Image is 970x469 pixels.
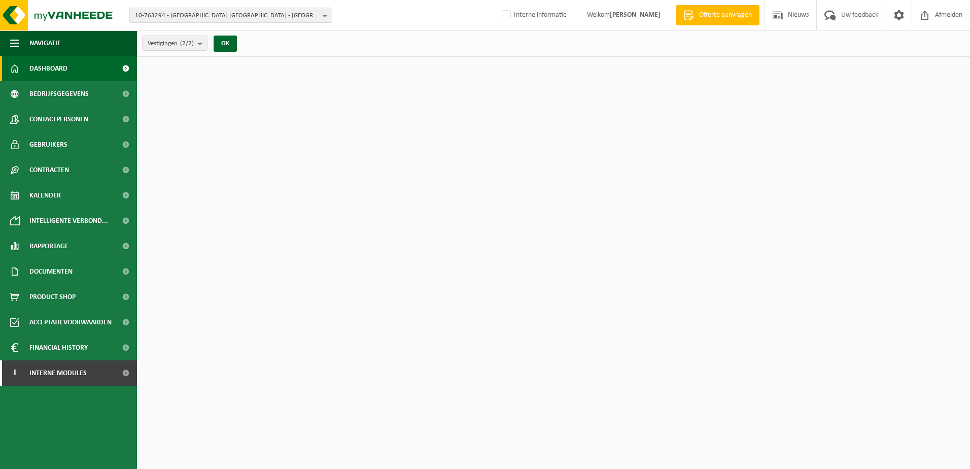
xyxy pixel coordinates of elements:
[500,8,567,23] label: Interne informatie
[135,8,319,23] span: 10-763294 - [GEOGRAPHIC_DATA] [GEOGRAPHIC_DATA] - [GEOGRAPHIC_DATA]
[29,56,67,81] span: Dashboard
[29,183,61,208] span: Kalender
[214,36,237,52] button: OK
[10,360,19,386] span: I
[29,208,108,233] span: Intelligente verbond...
[29,335,88,360] span: Financial History
[676,5,759,25] a: Offerte aanvragen
[697,10,754,20] span: Offerte aanvragen
[29,107,88,132] span: Contactpersonen
[29,30,61,56] span: Navigatie
[610,11,661,19] strong: [PERSON_NAME]
[29,259,73,284] span: Documenten
[129,8,332,23] button: 10-763294 - [GEOGRAPHIC_DATA] [GEOGRAPHIC_DATA] - [GEOGRAPHIC_DATA]
[29,157,69,183] span: Contracten
[29,233,68,259] span: Rapportage
[142,36,207,51] button: Vestigingen(2/2)
[29,81,89,107] span: Bedrijfsgegevens
[148,36,194,51] span: Vestigingen
[29,310,112,335] span: Acceptatievoorwaarden
[29,284,76,310] span: Product Shop
[29,132,67,157] span: Gebruikers
[29,360,87,386] span: Interne modules
[180,40,194,47] count: (2/2)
